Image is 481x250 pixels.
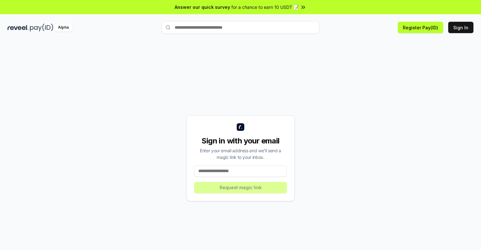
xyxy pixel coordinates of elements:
div: Enter your email address and we’ll send a magic link to your inbox. [194,147,287,160]
span: Answer our quick survey [175,4,230,10]
div: Sign in with your email [194,136,287,146]
button: Register Pay(ID) [398,22,443,33]
img: logo_small [237,123,244,131]
button: Sign In [448,22,473,33]
div: Alpha [55,24,72,32]
img: reveel_dark [8,24,29,32]
img: pay_id [30,24,53,32]
span: for a chance to earn 10 USDT 📝 [231,4,299,10]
